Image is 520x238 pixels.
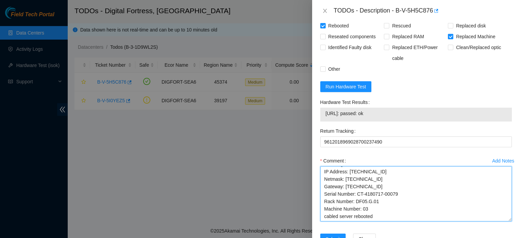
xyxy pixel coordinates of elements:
span: Replaced Machine [453,31,498,42]
span: Run Hardware Test [326,83,366,90]
span: Identified Faulty disk [326,42,374,53]
span: Replaced RAM [389,31,427,42]
span: Replaced disk [453,20,489,31]
span: Replaced ETH/Power cable [389,42,448,64]
label: Return Tracking [320,126,359,136]
button: Close [320,8,330,14]
span: Clean/Replaced optic [453,42,504,53]
span: Reseated components [326,31,378,42]
span: Rescued [389,20,413,31]
button: Add Notes [492,155,515,166]
span: Other [326,64,343,74]
textarea: Comment [320,166,512,221]
span: Rebooted [326,20,352,31]
div: TODOs - Description - B-V-5H5C876 [334,5,512,16]
input: Return Tracking [320,136,512,147]
span: [URL]: passed: ok [326,110,506,117]
label: Comment [320,155,349,166]
span: close [322,8,328,14]
button: Run Hardware Test [320,81,372,92]
label: Hardware Test Results [320,97,372,108]
div: Add Notes [492,158,514,163]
